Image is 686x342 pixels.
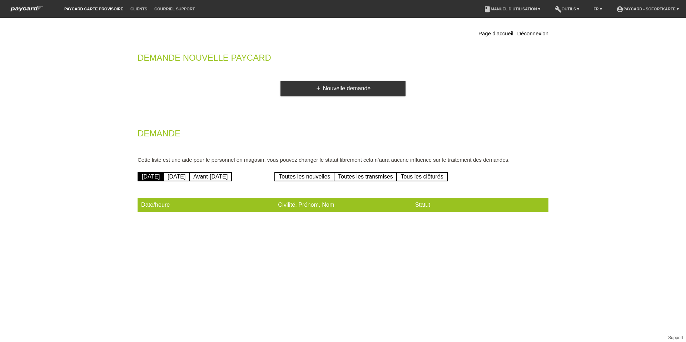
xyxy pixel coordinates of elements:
a: paycard Sofortkarte [7,8,46,14]
a: Tous les clôturés [396,172,447,181]
a: Courriel Support [151,7,198,11]
a: [DATE] [163,172,190,181]
a: Toutes les transmises [334,172,397,181]
i: build [555,6,562,13]
a: account_circlepaycard - Sofortkarte ▾ [613,7,682,11]
a: Avant-[DATE] [189,172,232,181]
h2: Demande nouvelle Paycard [138,54,548,65]
a: addNouvelle demande [280,81,406,96]
a: Support [668,335,683,340]
h2: Demande [138,130,548,141]
a: bookManuel d’utilisation ▾ [480,7,544,11]
a: [DATE] [138,172,164,181]
th: Statut [412,198,548,212]
a: Déconnexion [517,30,548,36]
th: Date/heure [138,198,274,212]
p: Cette liste est une aide pour le personnel en magasin, vous pouvez changer le statut librement ce... [138,157,548,163]
th: Civilité, Prénom, Nom [274,198,411,212]
i: add [315,85,321,91]
i: book [484,6,491,13]
a: Page d’accueil [478,30,513,36]
a: buildOutils ▾ [551,7,583,11]
a: FR ▾ [590,7,606,11]
img: paycard Sofortkarte [7,5,46,12]
a: Clients [127,7,151,11]
a: paycard carte provisoire [61,7,127,11]
i: account_circle [616,6,623,13]
a: Toutes les nouvelles [274,172,334,181]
